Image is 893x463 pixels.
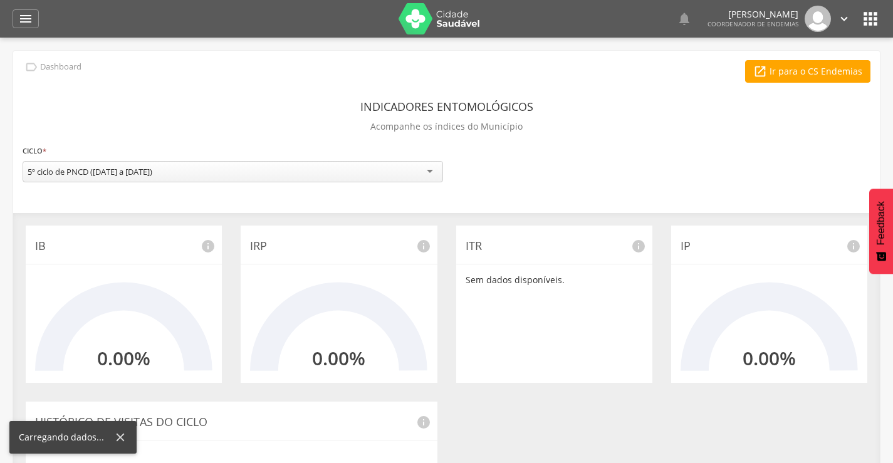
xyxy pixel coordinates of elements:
[13,9,39,28] a: 
[869,189,893,274] button: Feedback - Mostrar pesquisa
[416,239,431,254] i: info
[19,431,113,444] div: Carregando dados...
[201,239,216,254] i: info
[466,274,643,286] p: Sem dados disponíveis.
[360,95,533,118] header: Indicadores Entomológicos
[753,65,767,78] i: 
[416,415,431,430] i: info
[18,11,33,26] i: 
[24,60,38,74] i: 
[312,348,365,368] h2: 0.00%
[708,10,798,19] p: [PERSON_NAME]
[97,348,150,368] h2: 0.00%
[35,238,212,254] p: IB
[631,239,646,254] i: info
[846,239,861,254] i: info
[677,11,692,26] i: 
[250,238,427,254] p: IRP
[466,238,643,254] p: ITR
[745,60,870,83] a: Ir para o CS Endemias
[23,144,46,158] label: Ciclo
[40,62,81,72] p: Dashboard
[28,166,152,177] div: 5º ciclo de PNCD ([DATE] a [DATE])
[708,19,798,28] span: Coordenador de Endemias
[837,6,851,32] a: 
[677,6,692,32] a: 
[35,414,428,430] p: Histórico de Visitas do Ciclo
[875,201,887,245] span: Feedback
[860,9,880,29] i: 
[743,348,796,368] h2: 0.00%
[837,12,851,26] i: 
[681,238,858,254] p: IP
[370,118,523,135] p: Acompanhe os índices do Município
